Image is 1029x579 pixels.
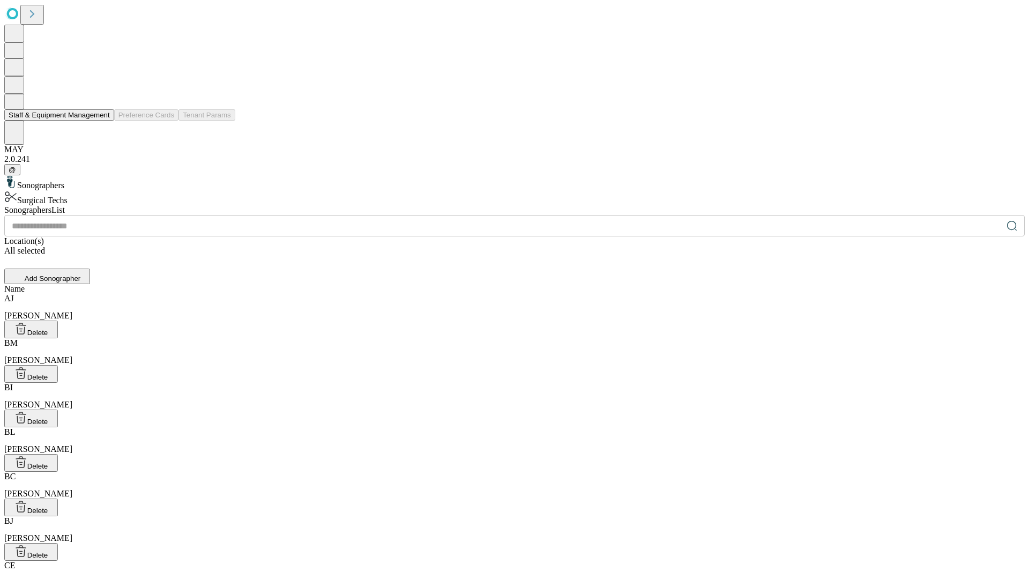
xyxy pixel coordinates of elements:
[4,246,1025,256] div: All selected
[27,462,48,470] span: Delete
[178,109,235,121] button: Tenant Params
[4,499,58,516] button: Delete
[4,205,1025,215] div: Sonographers List
[4,410,58,427] button: Delete
[25,274,80,283] span: Add Sonographer
[4,164,20,175] button: @
[4,543,58,561] button: Delete
[4,472,16,481] span: BC
[4,427,15,436] span: BL
[9,166,16,174] span: @
[4,516,13,525] span: BJ
[4,383,1025,410] div: [PERSON_NAME]
[4,454,58,472] button: Delete
[4,365,58,383] button: Delete
[4,472,1025,499] div: [PERSON_NAME]
[4,383,13,392] span: BI
[4,284,1025,294] div: Name
[4,338,18,347] span: BM
[4,154,1025,164] div: 2.0.241
[4,109,114,121] button: Staff & Equipment Management
[4,294,14,303] span: AJ
[27,551,48,559] span: Delete
[114,109,178,121] button: Preference Cards
[4,321,58,338] button: Delete
[27,329,48,337] span: Delete
[27,373,48,381] span: Delete
[4,190,1025,205] div: Surgical Techs
[4,269,90,284] button: Add Sonographer
[4,516,1025,543] div: [PERSON_NAME]
[4,145,1025,154] div: MAY
[4,236,44,246] span: Location(s)
[27,418,48,426] span: Delete
[4,338,1025,365] div: [PERSON_NAME]
[27,507,48,515] span: Delete
[4,175,1025,190] div: Sonographers
[4,427,1025,454] div: [PERSON_NAME]
[4,561,15,570] span: CE
[4,294,1025,321] div: [PERSON_NAME]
